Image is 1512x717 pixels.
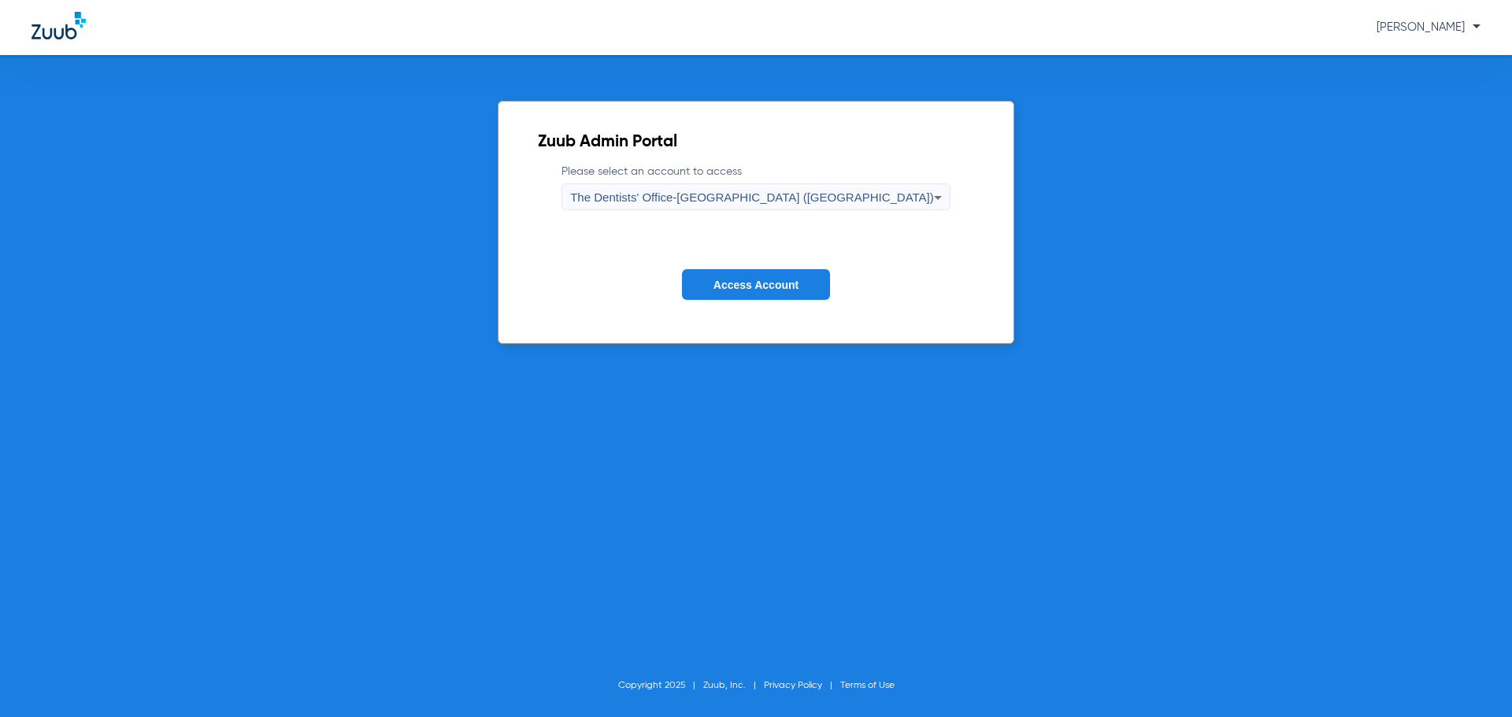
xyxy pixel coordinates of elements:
[703,678,764,693] li: Zuub, Inc.
[682,269,830,300] button: Access Account
[713,279,799,291] span: Access Account
[764,681,822,690] a: Privacy Policy
[538,135,974,150] h2: Zuub Admin Portal
[570,190,934,204] span: The Dentists' Office-[GEOGRAPHIC_DATA] ([GEOGRAPHIC_DATA])
[31,12,86,39] img: Zuub Logo
[618,678,703,693] li: Copyright 2025
[561,164,951,210] label: Please select an account to access
[1377,21,1480,33] span: [PERSON_NAME]
[840,681,895,690] a: Terms of Use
